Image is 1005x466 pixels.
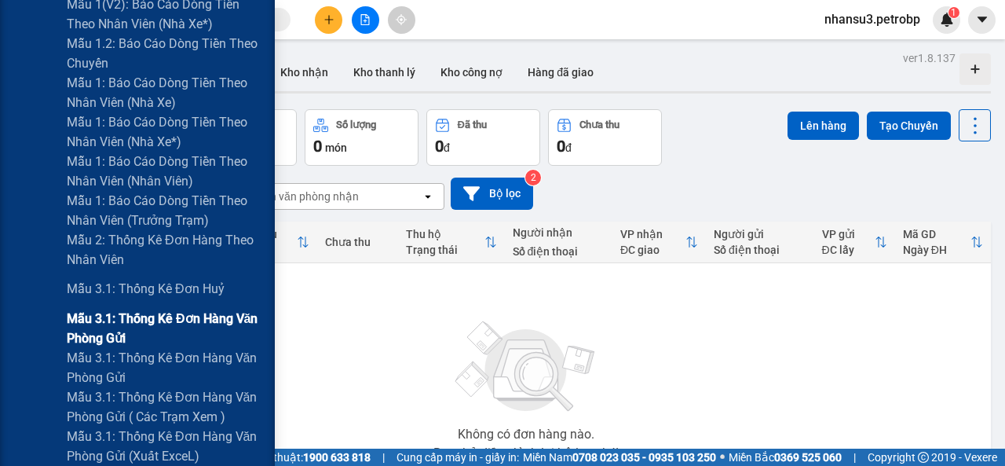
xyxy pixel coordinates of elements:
[867,112,951,140] button: Tạo Chuyến
[268,53,341,91] button: Kho nhận
[620,244,685,256] div: ĐC giao
[67,152,263,191] span: Mẫu 1: Báo cáo dòng tiền theo nhân viên (nhân viên)
[433,447,619,460] div: Bạn thử điều chỉnh lại bộ lọc nhé!
[67,73,263,112] span: Mẫu 1: Báo cáo dòng tiền theo nhân viên (nhà xe)
[968,6,996,34] button: caret-down
[895,222,991,263] th: Toggle SortBy
[513,245,605,258] div: Số điện thoại
[67,112,263,152] span: Mẫu 1: Báo cáo dòng tiền theo nhân viên (nhà xe*)
[822,228,875,240] div: VP gửi
[325,141,347,154] span: món
[428,53,515,91] button: Kho công nợ
[250,189,359,204] div: Chọn văn phòng nhận
[565,141,572,154] span: đ
[382,449,385,466] span: |
[714,244,806,256] div: Số điện thoại
[940,13,954,27] img: icon-new-feature
[729,449,842,466] span: Miền Bắc
[788,112,859,140] button: Lên hàng
[853,449,856,466] span: |
[341,53,428,91] button: Kho thanh lý
[448,312,605,422] img: svg+xml;base64,PHN2ZyBjbGFzcz0ibGlzdC1wbHVnX19zdmciIHhtbG5zPSJodHRwOi8vd3d3LnczLm9yZy8yMDAwL3N2Zy...
[67,230,263,270] span: Mẫu 2: Thống kê đơn hàng theo nhân viên
[388,6,415,34] button: aim
[557,137,565,156] span: 0
[67,427,263,466] span: Mẫu 3.1: Thống kê đơn hàng văn phòng gửi (Xuất ExceL)
[435,137,444,156] span: 0
[774,451,842,464] strong: 0369 525 060
[903,50,956,67] div: ver 1.8.137
[67,191,263,230] span: Mẫu 1: Báo cáo dòng tiền theo nhân viên (trưởng trạm)
[548,109,662,166] button: Chưa thu0đ
[67,279,225,299] span: Mẫu 3.1: Thống kê đơn huỷ
[406,228,484,240] div: Thu hộ
[948,7,959,18] sup: 1
[426,109,540,166] button: Đã thu0đ
[398,222,504,263] th: Toggle SortBy
[513,226,605,239] div: Người nhận
[458,428,594,441] div: Không có đơn hàng nào.
[352,6,379,34] button: file-add
[572,451,716,464] strong: 0708 023 035 - 0935 103 250
[336,119,376,130] div: Số lượng
[620,228,685,240] div: VP nhận
[903,228,970,240] div: Mã GD
[67,348,263,387] span: Mẫu 3.1: Thống kê đơn hàng văn phòng gửi
[236,222,317,263] th: Toggle SortBy
[360,14,371,25] span: file-add
[226,449,371,466] span: Hỗ trợ kỹ thuật:
[579,119,619,130] div: Chưa thu
[396,14,407,25] span: aim
[612,222,706,263] th: Toggle SortBy
[951,7,956,18] span: 1
[397,449,519,466] span: Cung cấp máy in - giấy in:
[720,454,725,460] span: ⚪️
[406,244,484,256] div: Trạng thái
[305,109,418,166] button: Số lượng0món
[323,14,334,25] span: plus
[714,228,806,240] div: Người gửi
[918,452,929,463] span: copyright
[444,141,450,154] span: đ
[525,170,541,185] sup: 2
[303,451,371,464] strong: 1900 633 818
[325,236,390,248] div: Chưa thu
[451,178,533,210] button: Bộ lọc
[422,190,434,203] svg: open
[315,6,342,34] button: plus
[812,9,933,29] span: nhansu3.petrobp
[313,137,322,156] span: 0
[67,34,263,73] span: Mẫu 1.2: Báo cáo dòng tiền theo chuyến
[523,449,716,466] span: Miền Nam
[822,244,875,256] div: ĐC lấy
[67,387,263,427] span: Mẫu 3.1: Thống kê đơn hàng văn phòng gửi ( các trạm xem )
[458,119,487,130] div: Đã thu
[515,53,606,91] button: Hàng đã giao
[67,309,263,348] span: Mẫu 3.1: Thống kê đơn hàng văn phòng gửi
[959,53,991,85] div: Tạo kho hàng mới
[903,244,970,256] div: Ngày ĐH
[975,13,989,27] span: caret-down
[814,222,895,263] th: Toggle SortBy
